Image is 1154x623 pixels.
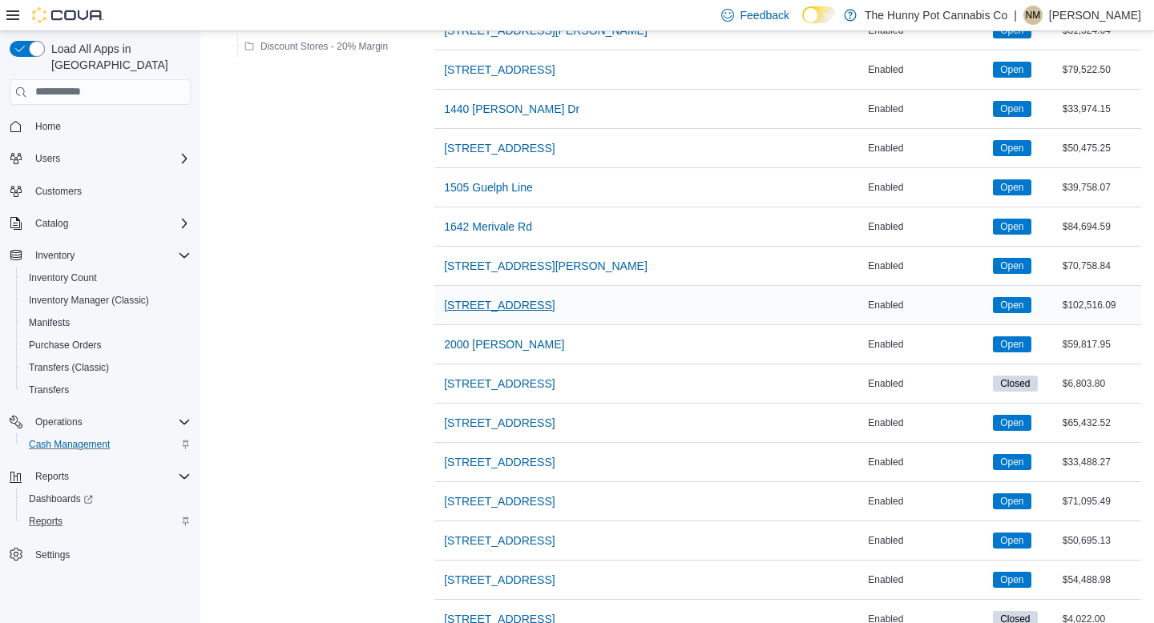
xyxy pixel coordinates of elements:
span: Dark Mode [802,23,803,24]
span: Open [1000,180,1023,195]
span: Closed [993,376,1037,392]
span: Closed [1000,376,1030,391]
button: 2000 [PERSON_NAME] [438,328,571,360]
span: Dashboards [29,492,93,505]
span: Open [1000,298,1023,312]
span: 1505 Guelph Line [444,179,533,195]
button: Transfers (Classic) [16,356,197,379]
span: Open [993,454,1031,470]
span: Open [1000,455,1023,469]
div: $79,522.50 [1059,60,1141,79]
span: Transfers [29,384,69,396]
button: Customers [3,179,197,203]
span: Reports [22,512,191,531]
span: Open [993,219,1031,235]
span: Home [35,120,61,133]
button: [STREET_ADDRESS] [438,132,561,164]
span: Open [993,62,1031,78]
span: Discount Stores - 20% Margin [260,40,388,53]
button: Inventory [29,246,81,265]
span: Open [1000,494,1023,508]
div: Enabled [865,295,990,315]
button: Inventory Manager (Classic) [16,289,197,311]
span: Open [993,101,1031,117]
button: Inventory [3,244,197,267]
span: Settings [35,549,70,561]
button: [STREET_ADDRESS][PERSON_NAME] [438,250,654,282]
button: Operations [29,412,89,432]
span: [STREET_ADDRESS] [444,415,555,431]
span: 2000 [PERSON_NAME] [444,336,564,352]
a: Transfers (Classic) [22,358,115,377]
span: Catalog [29,214,191,233]
span: Catalog [35,217,68,230]
div: $59,817.95 [1059,335,1141,354]
a: Settings [29,545,76,565]
a: Purchase Orders [22,336,108,355]
span: Open [1000,573,1023,587]
span: Reports [29,515,63,528]
a: Reports [22,512,69,531]
button: [STREET_ADDRESS] [438,368,561,400]
a: Home [29,117,67,136]
button: [STREET_ADDRESS] [438,54,561,86]
span: Inventory Count [22,268,191,287]
button: 1642 Merivale Rd [438,211,539,243]
a: Inventory Count [22,268,103,287]
span: Transfers [22,380,191,400]
button: Users [3,147,197,170]
div: $102,516.09 [1059,295,1141,315]
button: Cash Management [16,433,197,456]
span: Open [1000,259,1023,273]
div: Enabled [865,413,990,432]
button: Reports [29,467,75,486]
div: Enabled [865,178,990,197]
button: [STREET_ADDRESS] [438,564,561,596]
button: [STREET_ADDRESS] [438,407,561,439]
div: $70,758.84 [1059,256,1141,275]
span: Open [993,336,1031,352]
span: [STREET_ADDRESS] [444,572,555,588]
a: Customers [29,182,88,201]
p: The Hunny Pot Cannabis Co [865,6,1007,25]
span: Open [1000,533,1023,548]
div: Enabled [865,452,990,472]
button: Purchase Orders [16,334,197,356]
span: Open [993,140,1031,156]
button: Settings [3,542,197,565]
span: Operations [29,412,191,432]
div: Enabled [865,99,990,119]
button: Transfers [16,379,197,401]
button: Catalog [3,212,197,235]
div: $65,432.52 [1059,413,1141,432]
div: $39,758.07 [1059,178,1141,197]
span: Operations [35,416,83,428]
span: Open [1000,62,1023,77]
span: [STREET_ADDRESS][PERSON_NAME] [444,258,648,274]
span: Open [993,493,1031,509]
span: Manifests [22,313,191,332]
a: Transfers [22,380,75,400]
span: Open [1000,141,1023,155]
div: Enabled [865,492,990,511]
button: Discount Stores - 20% Margin [238,37,394,56]
span: Transfers (Classic) [29,361,109,374]
p: | [1014,6,1017,25]
span: Inventory [29,246,191,265]
div: $50,695.13 [1059,531,1141,550]
p: [PERSON_NAME] [1049,6,1141,25]
button: [STREET_ADDRESS] [438,525,561,557]
div: $84,694.59 [1059,217,1141,236]
div: $33,488.27 [1059,452,1141,472]
button: Home [3,115,197,138]
span: Open [993,258,1031,274]
button: Operations [3,411,197,433]
div: $54,488.98 [1059,570,1141,589]
span: Dashboards [22,489,191,508]
div: Enabled [865,374,990,393]
button: [STREET_ADDRESS] [438,446,561,478]
span: [STREET_ADDRESS] [444,297,555,313]
span: Open [1000,337,1023,352]
div: $33,974.15 [1059,99,1141,119]
span: Open [993,572,1031,588]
